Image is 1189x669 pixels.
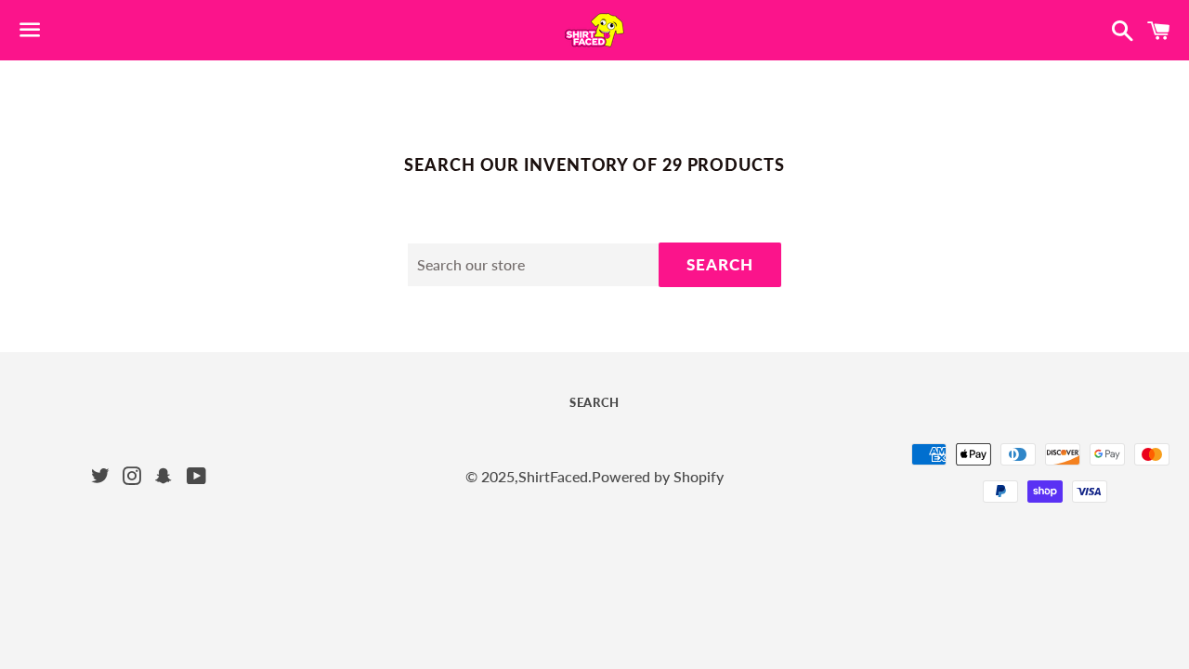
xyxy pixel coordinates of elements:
[518,467,588,485] a: ShirtFaced
[465,467,724,485] span: © 2025, .
[659,243,780,286] button: Search
[592,467,724,485] a: Powered by Shopify
[565,13,624,47] img: ShirtFaced
[551,389,638,415] a: Search
[408,243,659,286] input: Search our store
